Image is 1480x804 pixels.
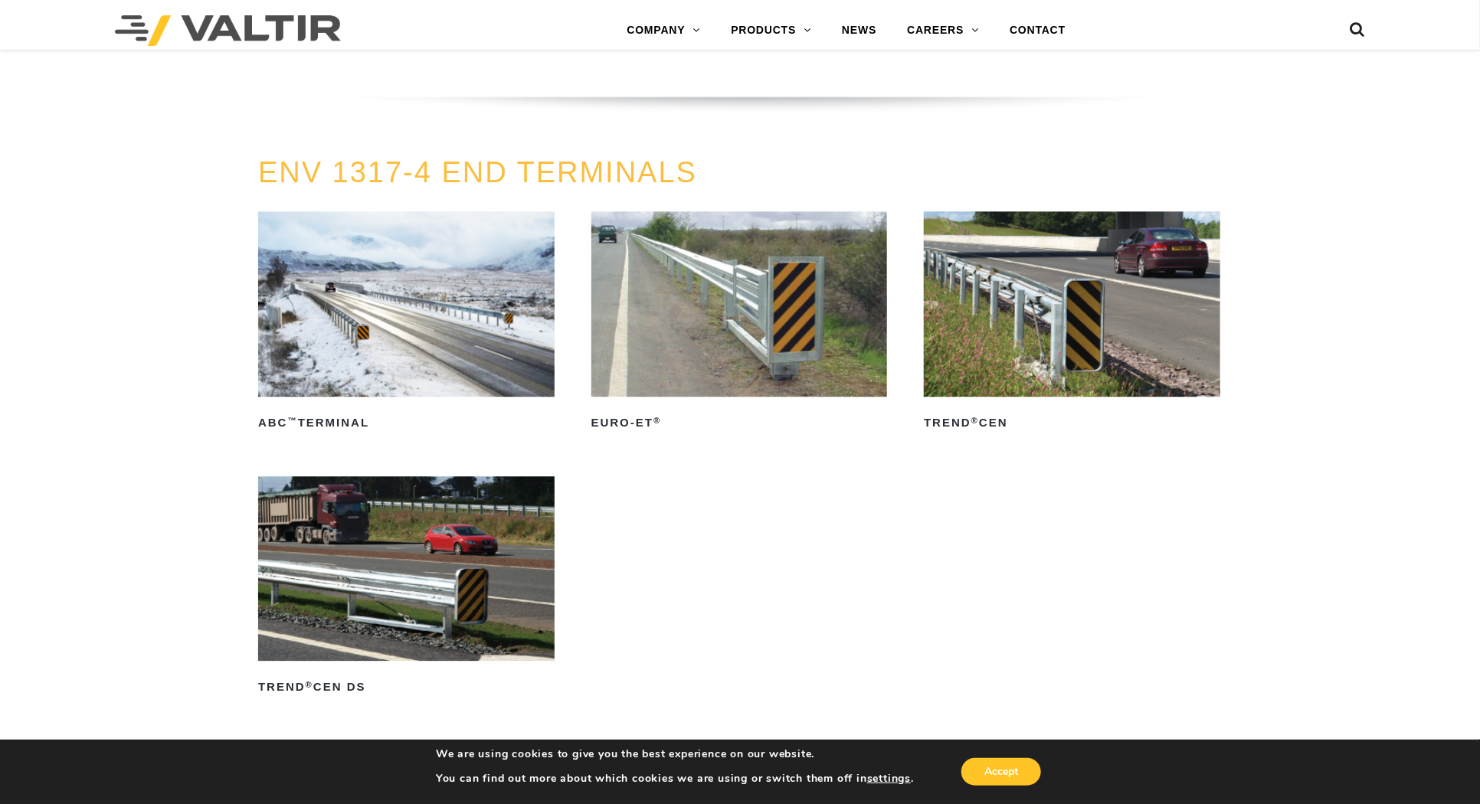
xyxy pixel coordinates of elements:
h2: ABC Terminal [258,410,555,435]
button: Accept [961,758,1041,786]
p: We are using cookies to give you the best experience on our website. [436,747,914,761]
sup: ® [971,416,979,425]
p: You can find out more about which cookies we are using or switch them off in . [436,772,914,786]
a: CAREERS [892,15,994,46]
a: TREND®CEN [924,211,1220,434]
a: ENV 1317-4 END TERMINALS [258,156,697,188]
a: COMPANY [611,15,715,46]
sup: ™ [287,416,297,425]
h2: TREND CEN [924,410,1220,435]
sup: ® [306,680,313,689]
a: ABC™Terminal [258,211,555,434]
sup: ® [653,416,661,425]
img: Valtir [115,15,341,46]
a: NEWS [827,15,892,46]
a: CONTACT [994,15,1081,46]
button: settings [867,772,911,786]
a: Euro-ET® [591,211,888,434]
h2: Euro-ET [591,410,888,435]
h2: TREND CEN DS [258,675,555,699]
a: TREND®CEN DS [258,476,555,699]
a: PRODUCTS [715,15,827,46]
